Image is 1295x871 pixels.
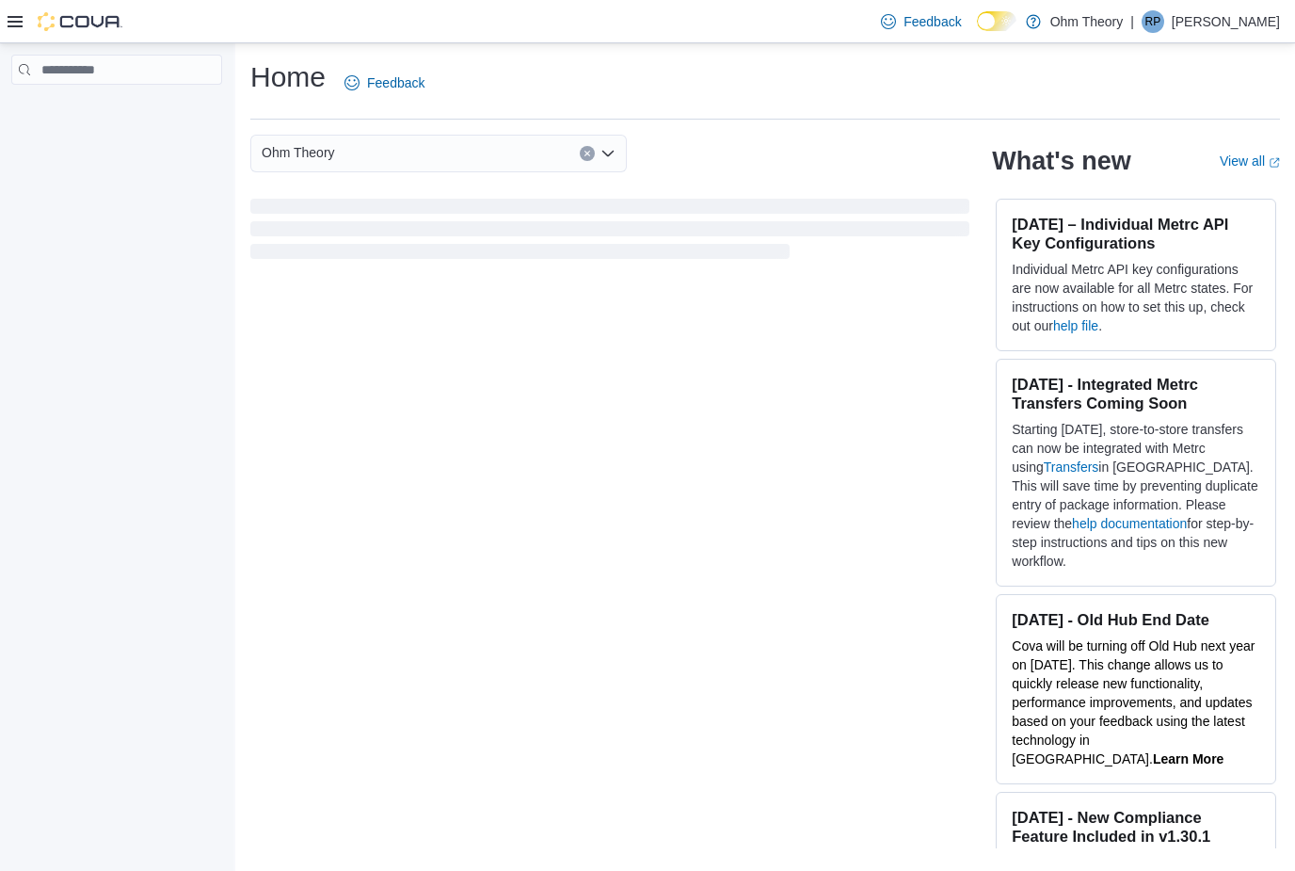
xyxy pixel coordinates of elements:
span: RP [1145,10,1161,33]
a: help file [1053,318,1098,333]
h3: [DATE] – Individual Metrc API Key Configurations [1012,215,1260,252]
input: Dark Mode [977,11,1016,31]
h3: [DATE] - New Compliance Feature Included in v1.30.1 [1012,808,1260,846]
a: Feedback [337,64,432,102]
span: Ohm Theory [262,141,335,164]
span: Feedback [367,73,424,92]
h3: [DATE] - Integrated Metrc Transfers Coming Soon [1012,375,1260,412]
span: Dark Mode [977,31,978,32]
svg: External link [1269,157,1280,169]
span: Loading [250,202,969,263]
nav: Complex example [11,89,222,134]
p: Starting [DATE], store-to-store transfers can now be integrated with Metrc using in [GEOGRAPHIC_D... [1012,420,1260,571]
span: Feedback [903,12,961,31]
p: Individual Metrc API key configurations are now available for all Metrc states. For instructions ... [1012,260,1260,335]
div: Romeo Patel [1142,10,1164,33]
a: help documentation [1072,516,1187,531]
button: Clear input [580,146,595,161]
p: | [1130,10,1134,33]
span: Cova will be turning off Old Hub next year on [DATE]. This change allows us to quickly release ne... [1012,638,1255,766]
img: Cova [38,12,122,31]
p: Ohm Theory [1050,10,1124,33]
h1: Home [250,58,326,96]
a: Learn More [1153,751,1223,766]
h3: [DATE] - Old Hub End Date [1012,610,1260,629]
p: [PERSON_NAME] [1172,10,1280,33]
a: Feedback [873,3,968,40]
a: Transfers [1044,460,1099,475]
button: Open list of options [600,146,616,161]
h2: What's new [992,146,1130,176]
a: View allExternal link [1220,153,1280,169]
